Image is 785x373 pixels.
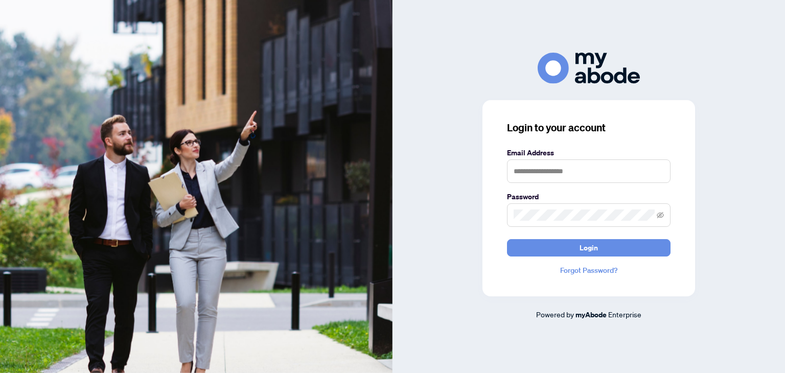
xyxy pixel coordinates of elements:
span: Powered by [536,310,574,319]
span: Login [580,240,598,256]
a: Forgot Password? [507,265,671,276]
h3: Login to your account [507,121,671,135]
span: Enterprise [608,310,641,319]
a: myAbode [575,309,607,320]
button: Login [507,239,671,257]
span: eye-invisible [657,212,664,219]
img: ma-logo [538,53,640,84]
label: Password [507,191,671,202]
label: Email Address [507,147,671,158]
